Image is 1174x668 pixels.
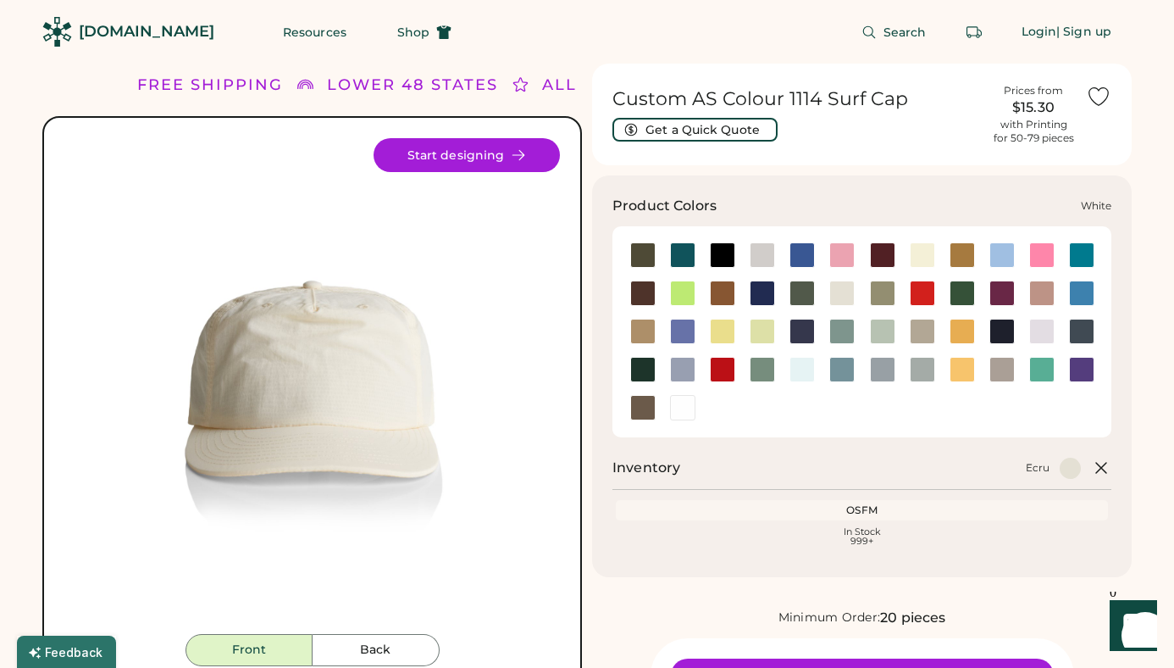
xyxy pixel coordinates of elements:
[841,15,947,49] button: Search
[880,608,945,628] div: 20 pieces
[957,15,991,49] button: Retrieve an order
[397,26,429,38] span: Shop
[1022,24,1057,41] div: Login
[778,610,881,626] div: Minimum Order:
[377,15,472,49] button: Shop
[42,17,72,47] img: Rendered Logo - Screens
[137,74,283,97] div: FREE SHIPPING
[1056,24,1111,41] div: | Sign up
[619,504,1105,517] div: OSFM
[64,138,560,634] img: 1114 - Ecru Front Image
[619,527,1105,546] div: In Stock 999+
[1026,461,1049,475] div: Ecru
[1081,199,1111,213] div: White
[612,87,981,111] h1: Custom AS Colour 1114 Surf Cap
[612,458,680,478] h2: Inventory
[612,118,778,142] button: Get a Quick Quote
[1094,592,1166,665] iframe: Front Chat
[374,138,560,172] button: Start designing
[313,634,440,666] button: Back
[64,138,560,634] div: 1114 Style Image
[883,26,927,38] span: Search
[991,97,1076,118] div: $15.30
[1004,84,1063,97] div: Prices from
[79,21,214,42] div: [DOMAIN_NAME]
[994,118,1074,145] div: with Printing for 50-79 pieces
[186,634,313,666] button: Front
[542,74,660,97] div: ALL ORDERS
[263,15,367,49] button: Resources
[612,196,717,216] h3: Product Colors
[327,74,498,97] div: LOWER 48 STATES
